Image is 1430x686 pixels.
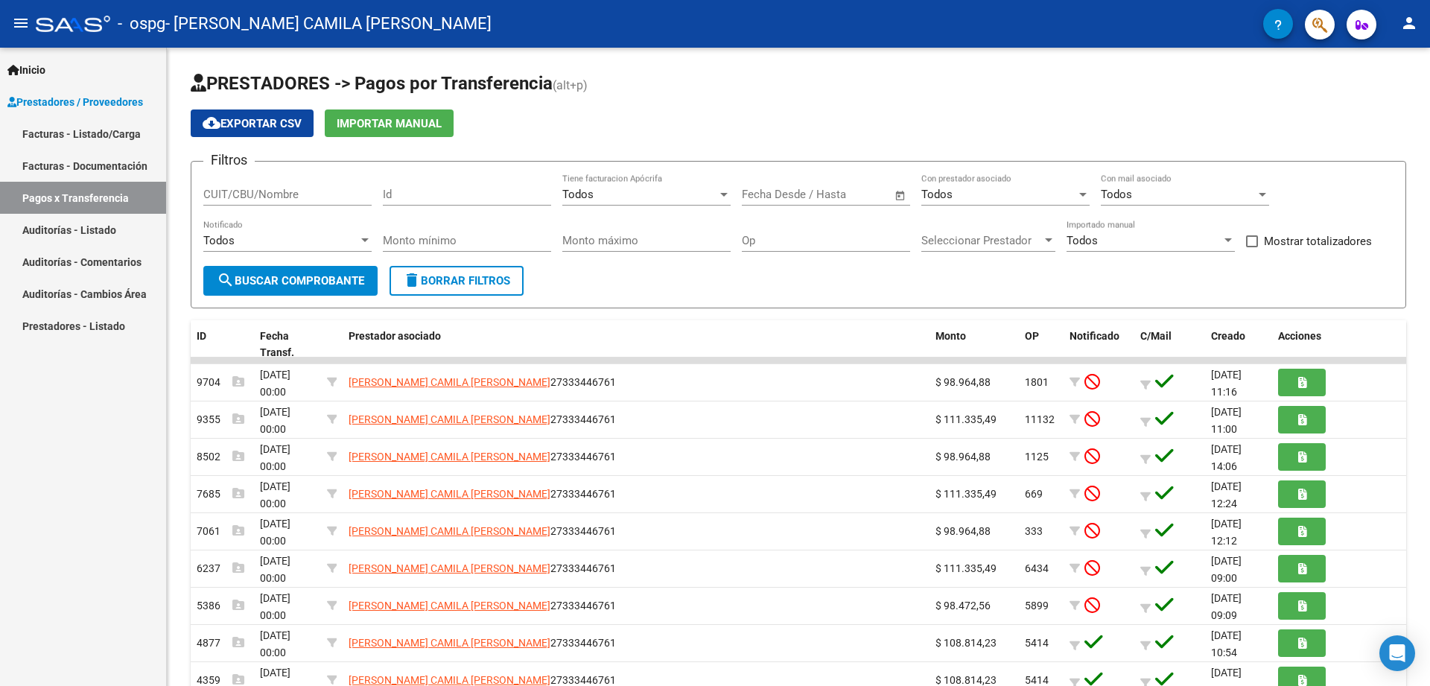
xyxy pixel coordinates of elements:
[935,637,997,649] span: $ 108.814,23
[935,376,991,388] span: $ 98.964,88
[325,109,454,137] button: Importar Manual
[217,274,364,288] span: Buscar Comprobante
[197,600,244,612] span: 5386
[349,600,550,612] span: [PERSON_NAME] CAMILA [PERSON_NAME]
[1140,330,1172,342] span: C/Mail
[260,629,290,658] span: [DATE] 00:00
[197,637,244,649] span: 4877
[935,330,966,342] span: Monto
[390,266,524,296] button: Borrar Filtros
[203,234,235,247] span: Todos
[935,525,991,537] span: $ 98.964,88
[349,637,550,649] span: [PERSON_NAME] CAMILA [PERSON_NAME]
[1211,406,1242,435] span: [DATE] 11:00
[1278,330,1321,342] span: Acciones
[1211,555,1242,584] span: [DATE] 09:00
[1379,635,1415,671] div: Open Intercom Messenger
[935,600,991,612] span: $ 98.472,56
[349,674,616,686] span: 27333446761
[260,518,290,547] span: [DATE] 00:00
[935,562,997,574] span: $ 111.335,49
[197,413,244,425] span: 9355
[349,562,550,574] span: [PERSON_NAME] CAMILA [PERSON_NAME]
[260,330,294,359] span: Fecha Transf.
[337,117,442,130] span: Importar Manual
[921,234,1042,247] span: Seleccionar Prestador
[935,674,997,686] span: $ 108.814,23
[1064,320,1134,369] datatable-header-cell: Notificado
[349,525,550,537] span: [PERSON_NAME] CAMILA [PERSON_NAME]
[1025,413,1055,425] span: 11132
[1025,637,1049,649] span: 5414
[217,271,235,289] mat-icon: search
[343,320,929,369] datatable-header-cell: Prestador asociado
[349,674,550,686] span: [PERSON_NAME] CAMILA [PERSON_NAME]
[349,451,550,463] span: [PERSON_NAME] CAMILA [PERSON_NAME]
[892,187,909,204] button: Open calendar
[1025,376,1049,388] span: 1801
[197,451,244,463] span: 8502
[7,62,45,78] span: Inicio
[1067,234,1098,247] span: Todos
[349,413,550,425] span: [PERSON_NAME] CAMILA [PERSON_NAME]
[191,320,254,369] datatable-header-cell: ID
[1211,629,1242,658] span: [DATE] 10:54
[1211,330,1245,342] span: Creado
[191,109,314,137] button: Exportar CSV
[1101,188,1132,201] span: Todos
[260,592,290,621] span: [DATE] 00:00
[1211,369,1242,398] span: [DATE] 11:16
[1025,451,1049,463] span: 1125
[349,525,616,537] span: 27333446761
[349,376,550,388] span: [PERSON_NAME] CAMILA [PERSON_NAME]
[1019,320,1064,369] datatable-header-cell: OP
[935,451,991,463] span: $ 98.964,88
[1070,330,1119,342] span: Notificado
[1025,330,1039,342] span: OP
[1400,14,1418,32] mat-icon: person
[260,369,290,398] span: [DATE] 00:00
[197,488,244,500] span: 7685
[197,562,244,574] span: 6237
[1134,320,1205,369] datatable-header-cell: C/Mail
[816,188,888,201] input: Fecha fin
[203,117,302,130] span: Exportar CSV
[197,376,244,388] span: 9704
[1264,232,1372,250] span: Mostrar totalizadores
[1211,518,1242,547] span: [DATE] 12:12
[260,555,290,584] span: [DATE] 00:00
[260,480,290,509] span: [DATE] 00:00
[349,637,616,649] span: 27333446761
[191,73,553,94] span: PRESTADORES -> Pagos por Transferencia
[403,271,421,289] mat-icon: delete
[260,443,290,472] span: [DATE] 00:00
[165,7,492,40] span: - [PERSON_NAME] CAMILA [PERSON_NAME]
[254,320,321,369] datatable-header-cell: Fecha Transf.
[118,7,165,40] span: - ospg
[197,525,244,537] span: 7061
[935,413,997,425] span: $ 111.335,49
[1211,443,1242,472] span: [DATE] 14:06
[553,78,588,92] span: (alt+p)
[349,488,550,500] span: [PERSON_NAME] CAMILA [PERSON_NAME]
[349,451,616,463] span: 27333446761
[349,488,616,500] span: 27333446761
[1272,320,1406,369] datatable-header-cell: Acciones
[197,330,206,342] span: ID
[742,188,802,201] input: Fecha inicio
[197,674,244,686] span: 4359
[260,406,290,435] span: [DATE] 00:00
[203,266,378,296] button: Buscar Comprobante
[349,376,616,388] span: 27333446761
[203,150,255,171] h3: Filtros
[1211,480,1242,509] span: [DATE] 12:24
[1025,562,1049,574] span: 6434
[403,274,510,288] span: Borrar Filtros
[929,320,1019,369] datatable-header-cell: Monto
[1025,525,1043,537] span: 333
[349,413,616,425] span: 27333446761
[1025,488,1043,500] span: 669
[1025,600,1049,612] span: 5899
[935,488,997,500] span: $ 111.335,49
[1211,592,1242,621] span: [DATE] 09:09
